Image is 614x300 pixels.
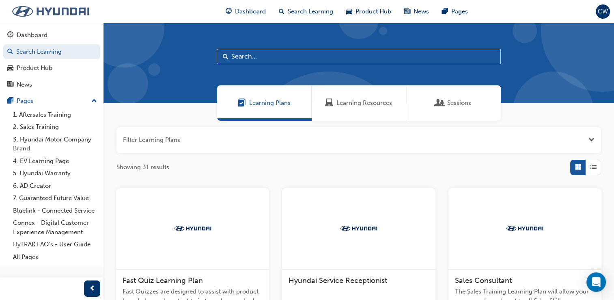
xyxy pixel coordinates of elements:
span: Product Hub [355,7,391,16]
div: Dashboard [17,30,47,40]
a: 6. AD Creator [10,180,100,192]
a: Connex - Digital Customer Experience Management [10,217,100,238]
span: Fast Quiz Learning Plan [123,276,203,285]
span: List [590,163,597,172]
span: car-icon [346,7,352,17]
div: Open Intercom Messenger [586,272,606,292]
span: Learning Resources [336,98,392,108]
a: 2. Sales Training [10,121,100,133]
div: Product Hub [17,63,52,73]
span: Learning Plans [238,98,246,108]
button: Pages [3,93,100,109]
button: DashboardSearch LearningProduct HubNews [3,26,100,93]
span: CW [598,7,608,16]
a: 7. Guaranteed Future Value [10,192,100,204]
div: Pages [17,96,33,106]
span: pages-icon [442,7,448,17]
a: news-iconNews [398,3,435,20]
a: car-iconProduct Hub [340,3,398,20]
img: Trak [4,3,97,20]
a: guage-iconDashboard [219,3,272,20]
a: SessionsSessions [406,85,501,121]
span: Search [223,52,228,61]
span: Learning Resources [325,98,333,108]
button: CW [596,4,610,19]
span: pages-icon [7,98,13,105]
a: pages-iconPages [435,3,474,20]
a: News [3,77,100,92]
span: Grid [575,163,581,172]
div: News [17,80,32,89]
a: 3. Hyundai Motor Company Brand [10,133,100,155]
a: 4. EV Learning Page [10,155,100,167]
a: 1. Aftersales Training [10,109,100,121]
a: search-iconSearch Learning [272,3,340,20]
img: Trak [336,224,381,233]
span: Pages [451,7,468,16]
span: Sessions [436,98,444,108]
span: search-icon [279,7,284,17]
a: Learning PlansLearning Plans [217,85,312,121]
button: Open the filter [588,135,595,145]
a: 5. Hyundai Warranty [10,167,100,180]
a: Dashboard [3,28,100,43]
a: All Pages [10,251,100,263]
a: Learning ResourcesLearning Resources [312,85,406,121]
span: news-icon [7,81,13,89]
span: search-icon [7,48,13,56]
span: Sales Consultant [455,276,512,285]
img: Trak [170,224,215,233]
input: Search... [217,49,501,64]
span: Hyundai Service Receptionist [289,276,387,285]
span: Showing 31 results [116,163,169,172]
span: news-icon [404,7,410,17]
a: Search Learning [3,44,100,59]
a: Bluelink - Connected Service [10,204,100,217]
span: Dashboard [235,7,266,16]
span: car-icon [7,65,13,72]
span: prev-icon [89,284,95,294]
span: News [414,7,429,16]
img: Trak [502,224,547,233]
a: Product Hub [3,61,100,76]
a: HyTRAK FAQ's - User Guide [10,238,100,251]
span: guage-icon [226,7,232,17]
span: Sessions [447,98,471,108]
span: Search Learning [288,7,333,16]
span: Learning Plans [249,98,291,108]
span: guage-icon [7,32,13,39]
span: up-icon [91,96,97,107]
